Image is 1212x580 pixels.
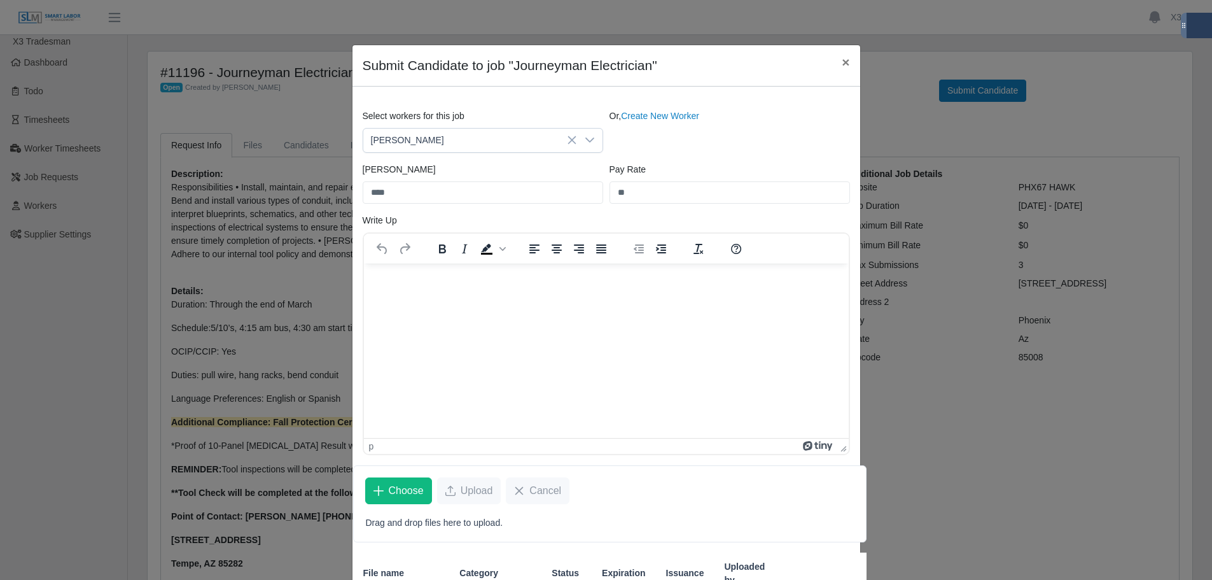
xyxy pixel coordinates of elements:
[621,111,699,121] a: Create New Worker
[606,110,853,153] div: Or,
[590,240,612,258] button: Justify
[431,240,453,258] button: Bold
[650,240,672,258] button: Increase indent
[461,483,493,499] span: Upload
[832,45,860,79] button: Close
[725,240,747,258] button: Help
[628,240,650,258] button: Decrease indent
[366,516,854,530] p: Drag and drop files here to upload.
[568,240,590,258] button: Align right
[372,240,393,258] button: Undo
[688,240,709,258] button: Clear formatting
[835,439,849,454] div: Press the Up and Down arrow keys to resize the editor.
[506,477,569,504] button: Cancel
[546,240,568,258] button: Align center
[363,163,436,176] label: [PERSON_NAME]
[803,441,835,451] a: Powered by Tiny
[363,110,464,123] label: Select workers for this job
[437,477,501,504] button: Upload
[529,483,561,499] span: Cancel
[524,240,545,258] button: Align left
[363,567,405,580] span: File name
[363,214,397,227] label: Write Up
[369,441,374,451] div: p
[394,240,415,258] button: Redo
[459,567,498,580] span: Category
[666,567,704,580] span: Issuance
[363,55,657,76] h4: Submit Candidate to job "Journeyman Electrician"
[363,129,577,152] span: Miguel Negrete
[552,567,579,580] span: Status
[602,567,645,580] span: Expiration
[842,55,849,69] span: ×
[454,240,475,258] button: Italic
[365,477,432,504] button: Choose
[389,483,424,499] span: Choose
[609,163,646,176] label: Pay Rate
[476,240,508,258] div: Background color Black
[364,264,849,438] iframe: Rich Text Area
